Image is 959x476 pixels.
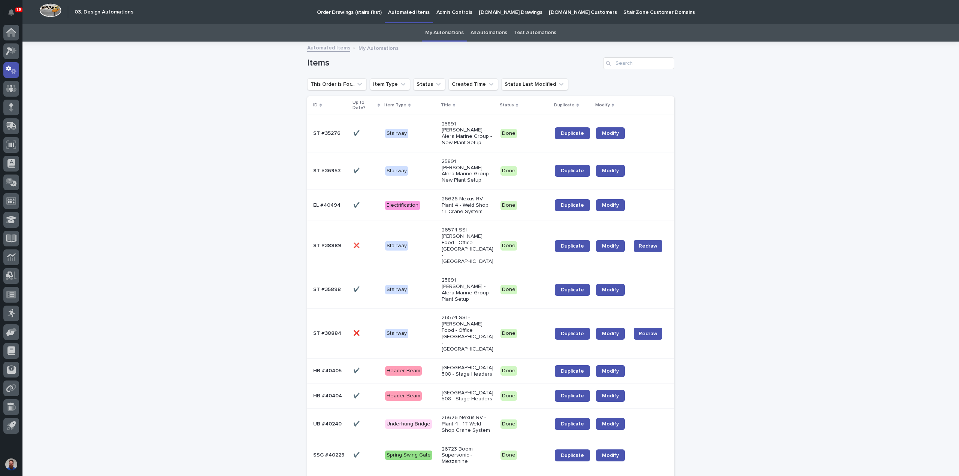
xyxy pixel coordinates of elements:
[442,390,495,403] p: [GEOGRAPHIC_DATA] 508 - Stage Headers
[561,168,584,173] span: Duplicate
[634,328,662,340] button: Redraw
[384,101,406,109] p: Item Type
[634,240,662,252] button: Redraw
[596,284,625,296] a: Modify
[307,190,674,221] tr: EL #40494EL #40494 ✔️✔️ Electrification26626 Nexus RV - Plant 4 - Weld Shop 1T Crane SystemDoneDu...
[602,393,619,398] span: Modify
[313,201,342,209] p: EL #40494
[561,393,584,398] span: Duplicate
[442,415,495,433] p: 26626 Nexus RV - Plant 4 - 1T Weld Shop Crane System
[596,390,625,402] a: Modify
[370,78,410,90] button: Item Type
[353,241,361,249] p: ❌
[307,309,674,359] tr: ST #38884ST #38884 ❌❌ Stairway26574 SSI - [PERSON_NAME] Food - Office [GEOGRAPHIC_DATA] - [GEOGRA...
[561,203,584,208] span: Duplicate
[353,285,361,293] p: ✔️
[595,101,610,109] p: Modify
[353,98,376,112] p: Up to Date?
[596,449,625,461] a: Modify
[442,315,495,352] p: 26574 SSI - [PERSON_NAME] Food - Office [GEOGRAPHIC_DATA] - [GEOGRAPHIC_DATA]
[313,129,342,137] p: ST #35276
[602,243,619,249] span: Modify
[602,287,619,292] span: Modify
[561,369,584,374] span: Duplicate
[554,101,575,109] p: Duplicate
[307,43,350,52] a: Automated Items
[359,43,399,52] p: My Automations
[353,419,361,427] p: ✔️
[353,166,361,174] p: ✔️
[602,131,619,136] span: Modify
[313,101,318,109] p: ID
[555,165,590,177] a: Duplicate
[75,9,133,15] h2: 03. Design Automations
[413,78,445,90] button: Status
[3,457,19,472] button: users-avatar
[385,391,422,401] div: Header Beam
[596,165,625,177] a: Modify
[555,240,590,252] a: Duplicate
[3,4,19,20] button: Notifications
[442,365,495,378] p: [GEOGRAPHIC_DATA] 508 - Stage Headers
[596,127,625,139] a: Modify
[307,115,674,152] tr: ST #35276ST #35276 ✔️✔️ Stairway25891 [PERSON_NAME] - Alera Marine Group - New Plant SetupDoneDup...
[307,78,367,90] button: This Order is For...
[313,166,342,174] p: ST #36953
[561,331,584,336] span: Duplicate
[596,240,625,252] a: Modify
[500,285,517,294] div: Done
[596,199,625,211] a: Modify
[385,329,408,338] div: Stairway
[307,271,674,309] tr: ST #35898ST #35898 ✔️✔️ Stairway25891 [PERSON_NAME] - Alera Marine Group - Plant SetupDoneDuplica...
[514,24,556,42] a: Test Automations
[602,453,619,458] span: Modify
[385,419,432,429] div: Underhung Bridge
[39,3,61,17] img: Workspace Logo
[442,121,495,146] p: 25891 [PERSON_NAME] - Alera Marine Group - New Plant Setup
[555,449,590,461] a: Duplicate
[353,366,361,374] p: ✔️
[307,440,674,471] tr: SSG #40229SSG #40229 ✔️✔️ Spring Swing Gate26723 Boom Supersonic - MezzanineDoneDuplicateModify
[425,24,464,42] a: My Automations
[307,58,600,69] h1: Items
[639,242,657,250] span: Redraw
[596,418,625,430] a: Modify
[307,383,674,409] tr: HB #40404HB #40404 ✔️✔️ Header Beam[GEOGRAPHIC_DATA] 508 - Stage HeadersDoneDuplicateModify
[596,328,625,340] a: Modify
[385,366,422,376] div: Header Beam
[442,158,495,184] p: 25891 [PERSON_NAME] - Alera Marine Group - New Plant Setup
[313,285,342,293] p: ST #35898
[500,366,517,376] div: Done
[353,129,361,137] p: ✔️
[602,168,619,173] span: Modify
[385,129,408,138] div: Stairway
[602,203,619,208] span: Modify
[442,196,495,215] p: 26626 Nexus RV - Plant 4 - Weld Shop 1T Crane System
[602,369,619,374] span: Modify
[313,419,343,427] p: UB #40240
[442,277,495,302] p: 25891 [PERSON_NAME] - Alera Marine Group - Plant Setup
[500,419,517,429] div: Done
[16,7,21,12] p: 18
[500,329,517,338] div: Done
[441,101,451,109] p: Title
[442,446,495,465] p: 26723 Boom Supersonic - Mezzanine
[313,329,343,337] p: ST #38884
[9,9,19,21] div: Notifications18
[307,409,674,440] tr: UB #40240UB #40240 ✔️✔️ Underhung Bridge26626 Nexus RV - Plant 4 - 1T Weld Shop Crane SystemDoneD...
[555,418,590,430] a: Duplicate
[602,421,619,427] span: Modify
[385,285,408,294] div: Stairway
[500,451,517,460] div: Done
[307,359,674,384] tr: HB #40405HB #40405 ✔️✔️ Header Beam[GEOGRAPHIC_DATA] 508 - Stage HeadersDoneDuplicateModify
[353,329,361,337] p: ❌
[385,241,408,251] div: Stairway
[385,201,420,210] div: Electrification
[307,221,674,271] tr: ST #38889ST #38889 ❌❌ Stairway26574 SSI - [PERSON_NAME] Food - Office [GEOGRAPHIC_DATA] - [GEOGRA...
[603,57,674,69] input: Search
[313,451,346,458] p: SSG #40229
[602,331,619,336] span: Modify
[561,131,584,136] span: Duplicate
[353,391,361,399] p: ✔️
